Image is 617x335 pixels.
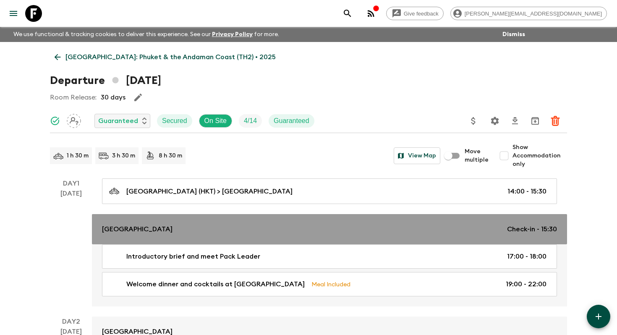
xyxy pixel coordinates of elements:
p: We use functional & tracking cookies to deliver this experience. See our for more. [10,27,282,42]
p: 8 h 30 m [159,152,182,160]
div: [DATE] [60,188,82,306]
p: Check-in - 15:30 [507,224,557,234]
span: Assign pack leader [67,116,81,123]
a: [GEOGRAPHIC_DATA]Check-in - 15:30 [92,214,567,244]
p: 4 / 14 [244,116,257,126]
p: 3 h 30 m [112,152,135,160]
p: On Site [204,116,227,126]
p: 17:00 - 18:00 [507,251,546,262]
p: Secured [162,116,187,126]
a: Give feedback [386,7,444,20]
p: Guaranteed [274,116,309,126]
p: 1 h 30 m [67,152,89,160]
button: Delete [547,113,564,129]
button: Archive (Completed, Cancelled or Unsynced Departures only) [527,113,544,129]
p: Guaranteed [98,116,138,126]
button: search adventures [339,5,356,22]
div: Secured [157,114,192,128]
span: [PERSON_NAME][EMAIL_ADDRESS][DOMAIN_NAME] [460,10,607,17]
a: [GEOGRAPHIC_DATA]: Phuket & the Andaman Coast (TH2) • 2025 [50,49,280,65]
div: On Site [199,114,232,128]
h1: Departure [DATE] [50,72,161,89]
svg: Synced Successfully [50,116,60,126]
span: Move multiple [465,147,489,164]
p: Meal Included [311,280,350,289]
button: Dismiss [500,29,527,40]
p: 30 days [101,92,125,102]
p: Welcome dinner and cocktails at [GEOGRAPHIC_DATA] [126,279,305,289]
button: menu [5,5,22,22]
p: Day 2 [50,317,92,327]
button: Download CSV [507,113,523,129]
button: Settings [486,113,503,129]
a: Welcome dinner and cocktails at [GEOGRAPHIC_DATA]Meal Included19:00 - 22:00 [102,272,557,296]
div: Trip Fill [239,114,262,128]
p: 14:00 - 15:30 [507,186,546,196]
span: Give feedback [399,10,443,17]
p: Introductory brief and meet Pack Leader [126,251,260,262]
a: Privacy Policy [212,31,253,37]
div: [PERSON_NAME][EMAIL_ADDRESS][DOMAIN_NAME] [450,7,607,20]
button: View Map [394,147,440,164]
p: [GEOGRAPHIC_DATA] (HKT) > [GEOGRAPHIC_DATA] [126,186,293,196]
span: Show Accommodation only [512,143,567,168]
button: Update Price, Early Bird Discount and Costs [465,113,482,129]
p: Room Release: [50,92,97,102]
p: Day 1 [50,178,92,188]
p: [GEOGRAPHIC_DATA]: Phuket & the Andaman Coast (TH2) • 2025 [65,52,276,62]
a: Introductory brief and meet Pack Leader17:00 - 18:00 [102,244,557,269]
p: [GEOGRAPHIC_DATA] [102,224,173,234]
a: [GEOGRAPHIC_DATA] (HKT) > [GEOGRAPHIC_DATA]14:00 - 15:30 [102,178,557,204]
p: 19:00 - 22:00 [506,279,546,289]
